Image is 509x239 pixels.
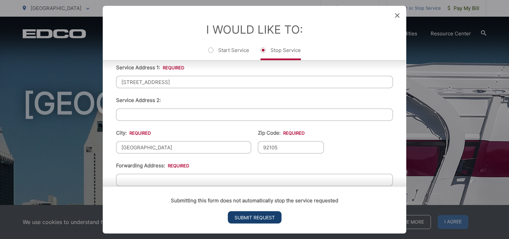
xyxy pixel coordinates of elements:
[206,22,303,36] label: I Would Like To:
[228,211,282,223] input: Submit Request
[171,197,338,203] strong: Submitting this form does not automatically stop the service requested
[116,130,151,136] label: City:
[208,47,249,60] label: Start Service
[258,130,305,136] label: Zip Code:
[261,47,301,60] label: Stop Service
[116,97,161,103] label: Service Address 2:
[116,162,189,168] label: Forwarding Address:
